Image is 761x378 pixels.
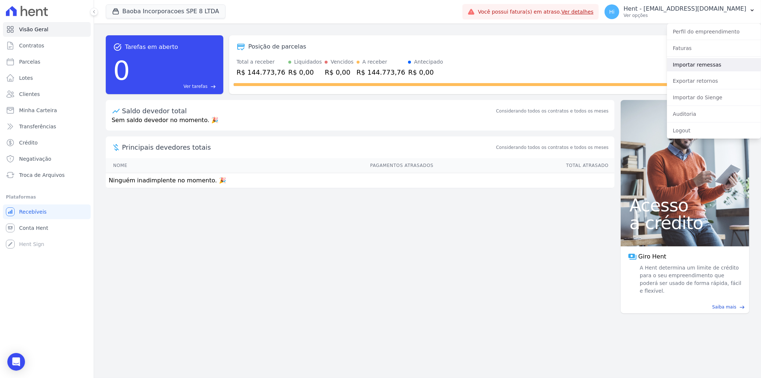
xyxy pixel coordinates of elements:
div: R$ 0,00 [288,67,322,77]
span: Visão Geral [19,26,48,33]
span: Saiba mais [712,304,736,310]
span: Contratos [19,42,44,49]
td: Ninguém inadimplente no momento. 🎉 [106,173,614,188]
span: Crédito [19,139,38,146]
span: Giro Hent [638,252,666,261]
div: Posição de parcelas [248,42,306,51]
span: Considerando todos os contratos e todos os meses [496,144,609,151]
div: Saldo devedor total [122,106,495,116]
span: Lotes [19,74,33,82]
div: R$ 144.773,76 [237,67,285,77]
span: Ver tarefas [184,83,208,90]
a: Ver tarefas east [133,83,216,90]
span: task_alt [113,43,122,51]
span: Negativação [19,155,51,163]
span: Troca de Arquivos [19,171,65,179]
span: A Hent determina um limite de crédito para o seu empreendimento que poderá ser usado de forma ráp... [638,264,742,295]
div: Total a receber [237,58,285,66]
th: Total Atrasado [434,158,614,173]
a: Faturas [667,42,761,55]
div: R$ 0,00 [325,67,353,77]
a: Importar do Sienge [667,91,761,104]
a: Minha Carteira [3,103,91,118]
div: R$ 144.773,76 [357,67,405,77]
span: Hi [609,9,614,14]
div: 0 [113,51,130,90]
span: Transferências [19,123,56,130]
a: Lotes [3,71,91,85]
span: Recebíveis [19,208,47,215]
span: east [739,304,745,310]
span: east [210,84,216,89]
span: Clientes [19,90,40,98]
button: Baoba Incorporacoes SPE 8 LTDA [106,4,226,18]
a: Visão Geral [3,22,91,37]
button: Hi Hent - [EMAIL_ADDRESS][DOMAIN_NAME] Ver opções [599,1,761,22]
div: Plataformas [6,193,88,202]
a: Negativação [3,151,91,166]
div: Vencidos [331,58,353,66]
a: Importar remessas [667,58,761,71]
a: Parcelas [3,54,91,69]
div: A receber [363,58,387,66]
span: a crédito [630,214,740,232]
span: Você possui fatura(s) em atraso. [478,8,594,16]
a: Contratos [3,38,91,53]
p: Hent - [EMAIL_ADDRESS][DOMAIN_NAME] [624,5,746,13]
a: Conta Hent [3,221,91,235]
a: Auditoria [667,107,761,121]
a: Transferências [3,119,91,134]
span: Tarefas em aberto [125,43,178,51]
span: Conta Hent [19,224,48,232]
a: Clientes [3,87,91,101]
p: Ver opções [624,13,746,18]
div: Considerando todos os contratos e todos os meses [496,108,609,114]
div: Liquidados [294,58,322,66]
a: Logout [667,124,761,137]
span: Minha Carteira [19,107,57,114]
a: Ver detalhes [561,9,594,15]
p: Sem saldo devedor no momento. 🎉 [106,116,614,131]
span: Parcelas [19,58,40,65]
a: Troca de Arquivos [3,168,91,182]
a: Exportar retornos [667,74,761,88]
th: Nome [106,158,197,173]
a: Saiba mais east [625,304,745,310]
div: Antecipado [414,58,443,66]
span: Acesso [630,196,740,214]
th: Pagamentos Atrasados [197,158,434,173]
span: Principais devedores totais [122,142,495,152]
a: Recebíveis [3,204,91,219]
a: Crédito [3,135,91,150]
div: R$ 0,00 [408,67,443,77]
div: Open Intercom Messenger [7,353,25,371]
a: Perfil do empreendimento [667,25,761,38]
